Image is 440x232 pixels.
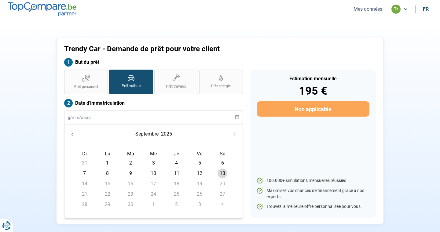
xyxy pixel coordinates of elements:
span: 2 [172,200,182,209]
td: 30 [119,199,142,210]
label: Date d'immatriculation [64,99,243,107]
span: 1 [148,200,158,209]
td: 3 [142,158,165,168]
td: 2 [165,199,188,210]
td: 17 [142,179,165,189]
td: 13 [211,168,234,179]
td: 16 [119,179,142,189]
td: 27 [211,189,234,199]
span: 1 [103,158,112,168]
span: Di [82,151,87,157]
td: 7 [73,168,96,179]
span: Ma [127,151,134,157]
td: 23 [119,189,142,199]
span: Prêt personnel [74,84,98,89]
td: 12 [188,168,211,179]
span: 20 [218,179,227,189]
td: 24 [142,189,165,199]
span: 4 [218,200,227,209]
button: Non applicable [257,101,369,117]
span: Prêt travaux [166,84,186,89]
span: 21 [80,189,90,199]
span: 6 [218,158,227,168]
td: 8 [96,168,119,179]
td: 22 [96,189,119,199]
span: 22 [103,189,112,199]
span: Lu [105,151,110,157]
div: tr [391,5,401,14]
span: 8 [103,169,112,178]
td: 5 [188,158,211,168]
span: 15 [103,179,112,189]
td: 1 [96,158,119,168]
span: 30 [126,200,135,209]
span: 3 [195,200,204,209]
span: 9 [126,169,135,178]
input: jj/mm/aaaa [64,111,243,124]
span: 18 [172,179,182,189]
div: Estimation mensuelle [257,76,369,81]
td: 15 [96,179,119,189]
td: 29 [96,199,119,210]
span: 7 [80,169,90,178]
td: 9 [119,168,142,179]
button: Choose Year [160,129,173,140]
li: 100.000+ simulations mensuelles réussies [257,178,369,184]
span: 31 [80,158,90,168]
td: 4 [165,158,188,168]
td: 21 [73,189,96,199]
li: Trouvez la meilleure offre personnalisée pour vous [257,204,369,210]
h1: Trendy Car - Demande de prêt pour votre client [64,45,296,53]
span: Prêt énergie [211,84,231,89]
span: 2 [126,158,135,168]
td: 11 [165,168,188,179]
span: Me [150,151,157,157]
button: Choose Month [134,129,160,140]
td: 4 [211,199,234,210]
td: 28 [73,199,96,210]
td: 20 [211,179,234,189]
div: 195 € [257,85,369,96]
span: 10 [148,169,158,178]
div: Choose Date [64,125,243,219]
span: 27 [218,189,227,199]
span: 12 [195,169,204,178]
td: 3 [188,199,211,210]
span: 4 [172,158,182,168]
td: 14 [73,179,96,189]
span: 26 [195,189,204,199]
span: 24 [148,189,158,199]
button: Mes données [352,6,384,12]
span: 3 [148,158,158,168]
td: 1 [142,199,165,210]
td: 25 [165,189,188,199]
td: 6 [211,158,234,168]
span: 5 [195,158,204,168]
span: 25 [172,189,182,199]
span: 13 [218,169,227,178]
img: TopCompare.be [8,2,76,16]
span: 28 [80,200,90,209]
button: Next Month [230,130,239,138]
span: Je [174,151,179,157]
span: Sa [220,151,226,157]
td: 31 [73,158,96,168]
label: But du prêt [64,58,243,67]
span: 17 [148,179,158,189]
td: 26 [188,189,211,199]
button: Previous Month [68,130,77,138]
span: 29 [103,200,112,209]
span: 16 [126,179,135,189]
span: 23 [126,189,135,199]
span: 19 [195,179,204,189]
td: 2 [119,158,142,168]
td: 18 [165,179,188,189]
span: 14 [80,179,90,189]
span: Prêt voiture [122,83,141,89]
td: 10 [142,168,165,179]
div: fr [423,6,429,12]
span: 11 [172,169,182,178]
li: Maximisez vos chances de financement grâce à nos experts [257,188,369,200]
td: 19 [188,179,211,189]
span: Ve [197,151,202,157]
